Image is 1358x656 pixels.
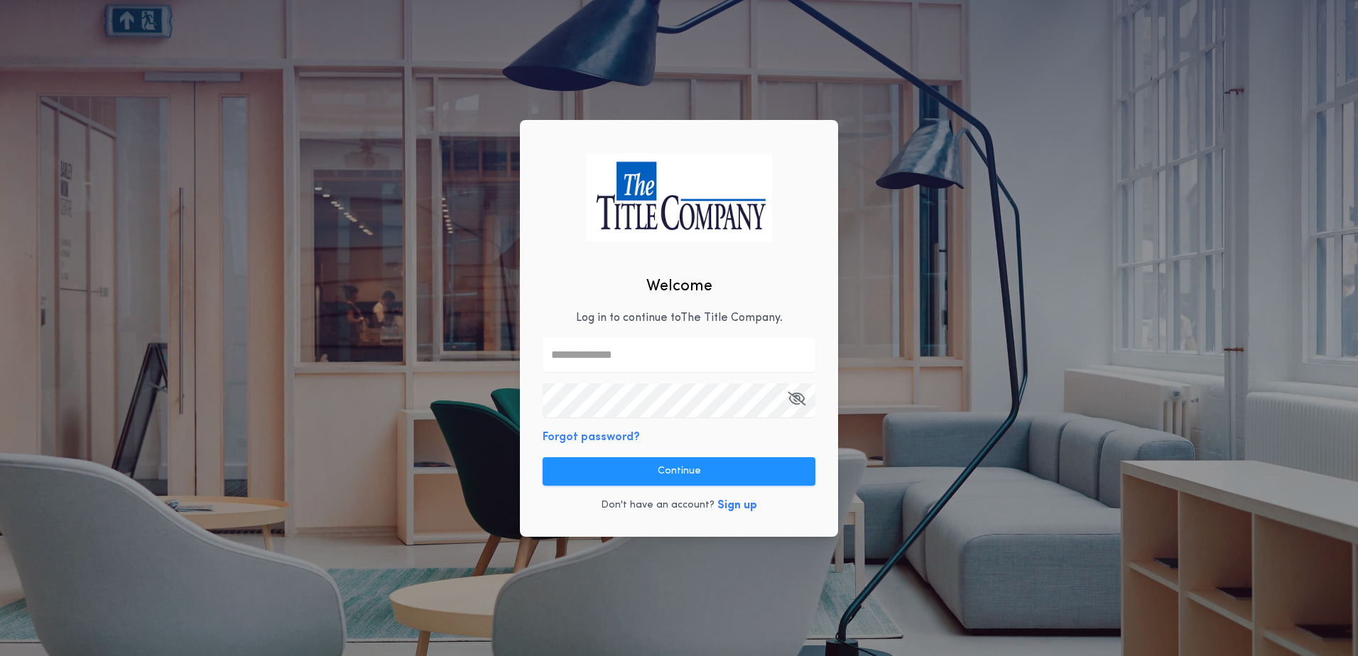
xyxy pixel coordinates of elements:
button: Continue [543,457,815,486]
img: logo [586,153,772,241]
h2: Welcome [646,275,712,298]
button: Sign up [717,497,757,514]
p: Log in to continue to The Title Company . [576,310,783,327]
button: Forgot password? [543,429,640,446]
p: Don't have an account? [601,498,715,513]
